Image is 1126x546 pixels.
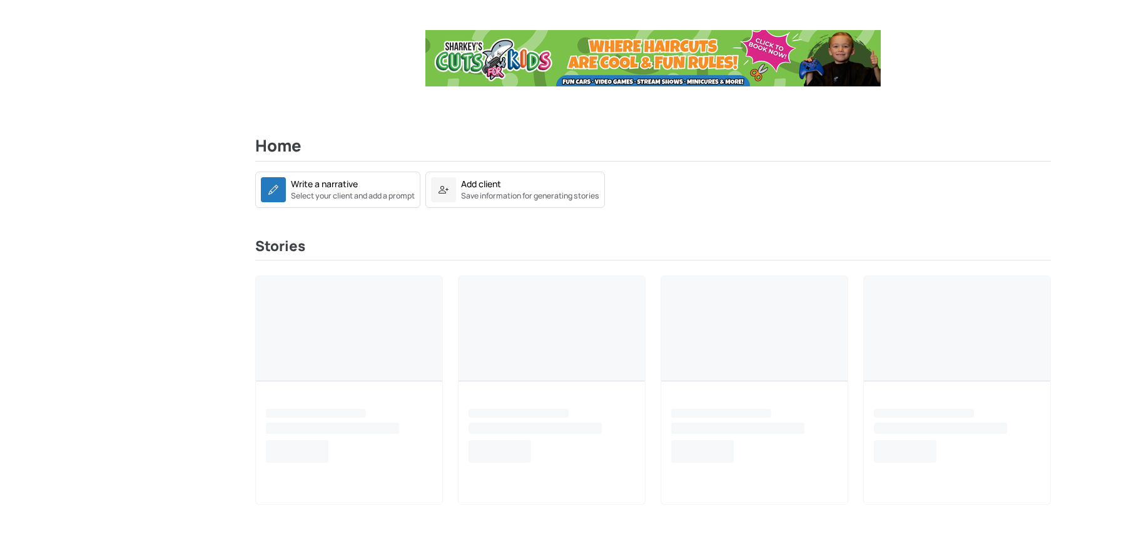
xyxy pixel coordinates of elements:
small: Save information for generating stories [461,190,599,202]
h3: Stories [255,238,1051,260]
small: Select your client and add a prompt [291,190,415,202]
a: Add clientSave information for generating stories [425,182,605,194]
a: Add clientSave information for generating stories [425,172,605,208]
a: Write a narrativeSelect your client and add a prompt [255,182,420,194]
img: Ad Banner [425,30,881,86]
a: Write a narrativeSelect your client and add a prompt [255,172,420,208]
div: Write a narrative [291,177,358,190]
div: Add client [461,177,501,190]
h2: Home [255,136,1051,162]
